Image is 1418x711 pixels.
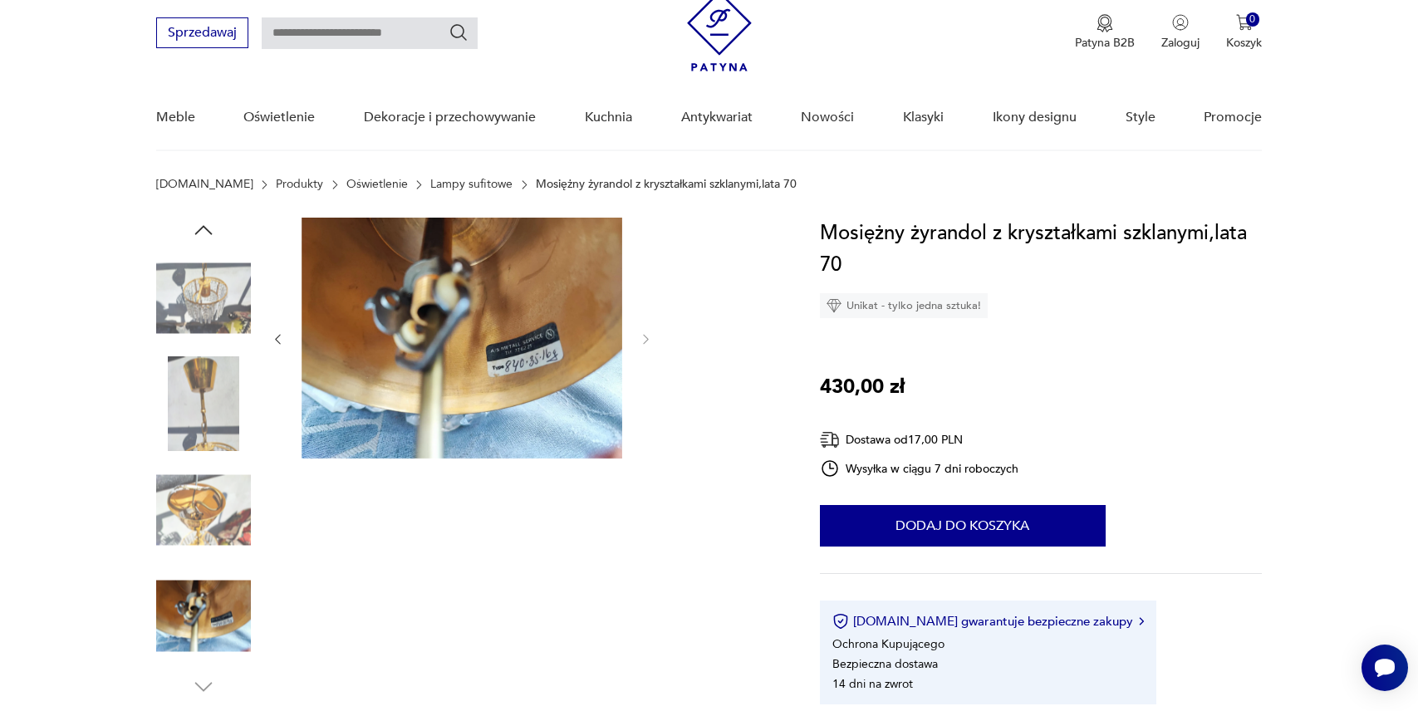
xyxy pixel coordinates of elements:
[1075,14,1135,51] a: Ikona medaluPatyna B2B
[832,613,849,630] img: Ikona certyfikatu
[1204,86,1262,150] a: Promocje
[820,218,1263,281] h1: Mosiężny żyrandol z kryształkami szklanymi,lata 70
[1126,86,1155,150] a: Style
[364,86,536,150] a: Dekoracje i przechowywanie
[820,371,905,403] p: 430,00 zł
[832,656,938,672] li: Bezpieczna dostawa
[156,17,248,48] button: Sprzedawaj
[832,613,1144,630] button: [DOMAIN_NAME] gwarantuje bezpieczne zakupy
[156,28,248,40] a: Sprzedawaj
[832,676,913,692] li: 14 dni na zwrot
[1246,12,1260,27] div: 0
[430,178,513,191] a: Lampy sufitowe
[820,505,1106,547] button: Dodaj do koszyka
[1161,35,1200,51] p: Zaloguj
[156,178,253,191] a: [DOMAIN_NAME]
[449,22,469,42] button: Szukaj
[1161,14,1200,51] button: Zaloguj
[1097,14,1113,32] img: Ikona medalu
[276,178,323,191] a: Produkty
[1075,14,1135,51] button: Patyna B2B
[681,86,753,150] a: Antykwariat
[156,569,251,664] img: Zdjęcie produktu Mosiężny żyrandol z kryształkami szklanymi,lata 70
[820,429,1019,450] div: Dostawa od 17,00 PLN
[1075,35,1135,51] p: Patyna B2B
[1139,617,1144,625] img: Ikona strzałki w prawo
[302,218,622,458] img: Zdjęcie produktu Mosiężny żyrandol z kryształkami szklanymi,lata 70
[536,178,797,191] p: Mosiężny żyrandol z kryształkami szklanymi,lata 70
[903,86,944,150] a: Klasyki
[1226,14,1262,51] button: 0Koszyk
[801,86,854,150] a: Nowości
[827,298,841,313] img: Ikona diamentu
[156,357,251,452] img: Zdjęcie produktu Mosiężny żyrandol z kryształkami szklanymi,lata 70
[1362,645,1408,691] iframe: Smartsupp widget button
[1236,14,1253,31] img: Ikona koszyka
[832,636,945,652] li: Ochrona Kupującego
[156,251,251,346] img: Zdjęcie produktu Mosiężny żyrandol z kryształkami szklanymi,lata 70
[993,86,1077,150] a: Ikony designu
[346,178,408,191] a: Oświetlenie
[820,458,1019,478] div: Wysyłka w ciągu 7 dni roboczych
[156,86,195,150] a: Meble
[585,86,632,150] a: Kuchnia
[156,463,251,557] img: Zdjęcie produktu Mosiężny żyrandol z kryształkami szklanymi,lata 70
[1172,14,1189,31] img: Ikonka użytkownika
[820,429,840,450] img: Ikona dostawy
[1226,35,1262,51] p: Koszyk
[243,86,315,150] a: Oświetlenie
[820,293,988,318] div: Unikat - tylko jedna sztuka!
